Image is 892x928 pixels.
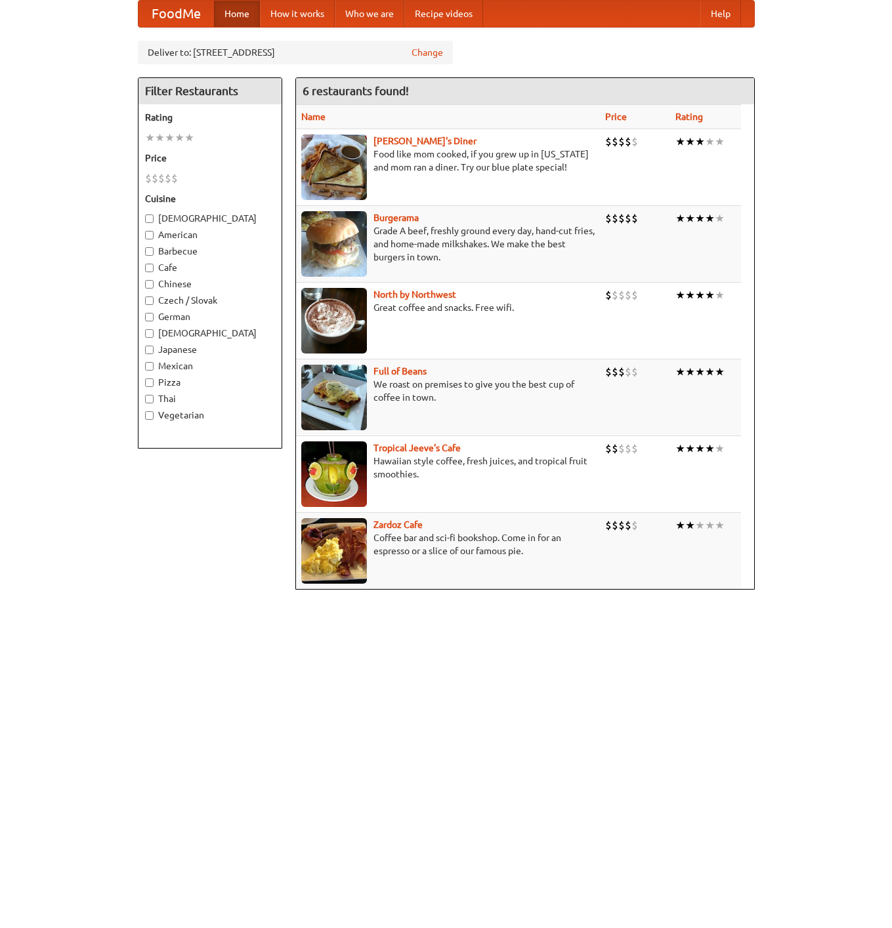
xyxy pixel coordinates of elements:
[373,289,456,300] a: North by Northwest
[145,362,154,371] input: Mexican
[612,365,618,379] li: $
[373,443,461,453] a: Tropical Jeeve's Cafe
[685,211,695,226] li: ★
[675,441,685,456] li: ★
[145,277,275,291] label: Chinese
[705,211,715,226] li: ★
[618,365,625,379] li: $
[373,366,427,376] b: Full of Beans
[695,288,705,302] li: ★
[301,288,367,353] img: north.jpg
[145,359,275,373] label: Mexican
[695,211,705,226] li: ★
[675,288,685,302] li: ★
[675,111,703,122] a: Rating
[715,518,725,533] li: ★
[605,365,612,379] li: $
[158,171,165,186] li: $
[145,378,154,387] input: Pizza
[301,365,367,430] img: beans.jpg
[301,111,326,122] a: Name
[695,134,705,149] li: ★
[675,518,685,533] li: ★
[373,519,423,530] b: Zardoz Cafe
[145,247,154,256] input: Barbecue
[675,365,685,379] li: ★
[625,365,631,379] li: $
[685,441,695,456] li: ★
[685,365,695,379] li: ★
[145,343,275,356] label: Japanese
[618,518,625,533] li: $
[145,346,154,354] input: Japanese
[145,392,275,405] label: Thai
[301,134,367,200] img: sallys.jpg
[705,518,715,533] li: ★
[145,131,155,145] li: ★
[715,441,725,456] li: ★
[145,329,154,338] input: [DEMOGRAPHIC_DATA]
[145,411,154,420] input: Vegetarian
[165,131,175,145] li: ★
[301,518,367,584] img: zardoz.jpg
[695,518,705,533] li: ★
[625,211,631,226] li: $
[301,301,595,314] p: Great coffee and snacks. Free wifi.
[631,518,638,533] li: $
[612,288,618,302] li: $
[145,228,275,241] label: American
[145,151,275,165] h5: Price
[145,327,275,340] label: [DEMOGRAPHIC_DATA]
[618,288,625,302] li: $
[685,134,695,149] li: ★
[303,85,409,97] ng-pluralize: 6 restaurants found!
[625,288,631,302] li: $
[301,148,595,174] p: Food like mom cooked, if you grew up in [US_STATE] and mom ran a diner. Try our blue plate special!
[138,41,453,64] div: Deliver to: [STREET_ADDRESS]
[171,171,178,186] li: $
[152,171,158,186] li: $
[145,280,154,289] input: Chinese
[373,136,477,146] a: [PERSON_NAME]'s Diner
[695,365,705,379] li: ★
[605,288,612,302] li: $
[675,134,685,149] li: ★
[145,409,275,422] label: Vegetarian
[715,134,725,149] li: ★
[695,441,705,456] li: ★
[301,224,595,264] p: Grade A beef, freshly ground every day, hand-cut fries, and home-made milkshakes. We make the bes...
[301,378,595,404] p: We roast on premises to give you the best cup of coffee in town.
[145,395,154,403] input: Thai
[301,454,595,481] p: Hawaiian style coffee, fresh juices, and tropical fruit smoothies.
[715,365,725,379] li: ★
[145,245,275,258] label: Barbecue
[301,531,595,557] p: Coffee bar and sci-fi bookshop. Come in for an espresso or a slice of our famous pie.
[373,212,419,223] a: Burgerama
[301,441,367,507] img: jeeves.jpg
[260,1,335,27] a: How it works
[631,211,638,226] li: $
[145,376,275,389] label: Pizza
[145,231,154,239] input: American
[145,171,152,186] li: $
[145,111,275,124] h5: Rating
[705,365,715,379] li: ★
[631,441,638,456] li: $
[612,134,618,149] li: $
[625,441,631,456] li: $
[605,111,627,122] a: Price
[685,518,695,533] li: ★
[631,134,638,149] li: $
[145,310,275,323] label: German
[605,441,612,456] li: $
[155,131,165,145] li: ★
[631,288,638,302] li: $
[184,131,194,145] li: ★
[214,1,260,27] a: Home
[175,131,184,145] li: ★
[138,78,282,104] h4: Filter Restaurants
[618,211,625,226] li: $
[404,1,483,27] a: Recipe videos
